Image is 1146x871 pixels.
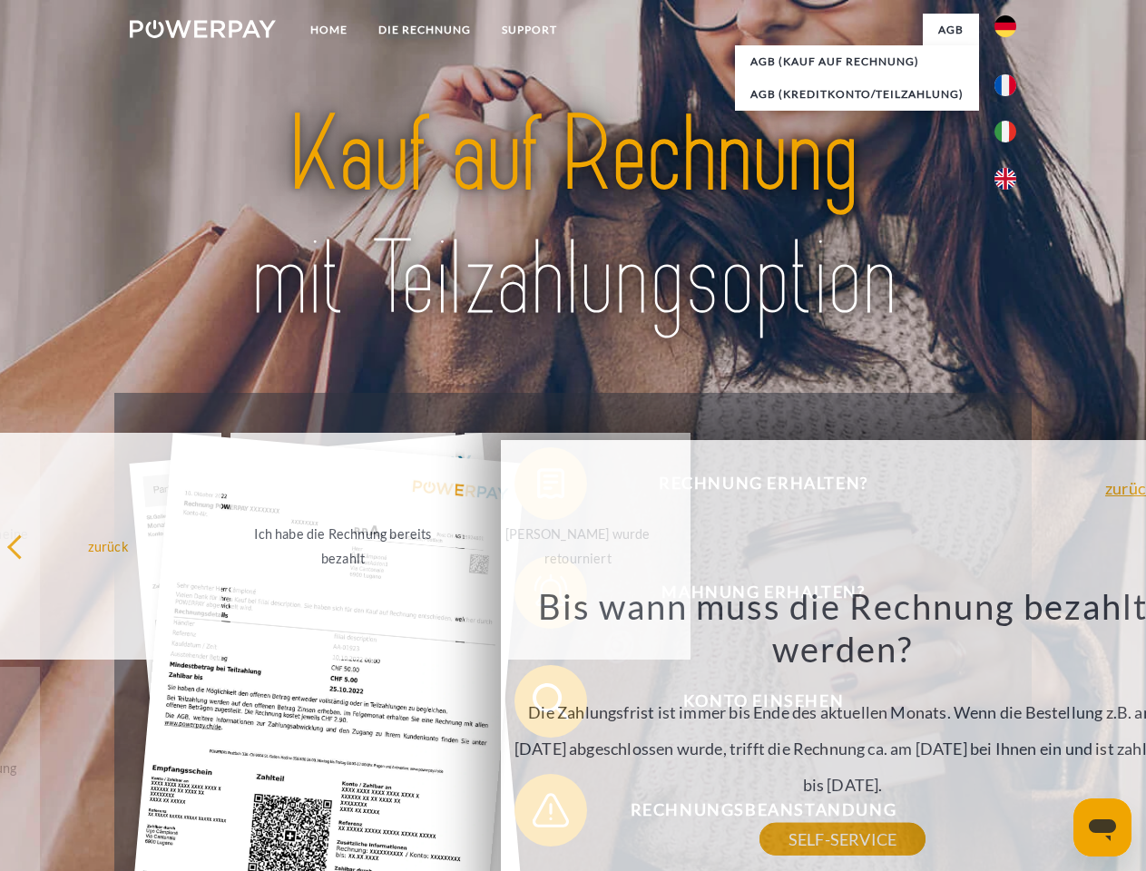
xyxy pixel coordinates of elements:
div: zurück [6,533,211,558]
img: logo-powerpay-white.svg [130,20,276,38]
img: en [994,168,1016,190]
a: agb [923,14,979,46]
a: Home [295,14,363,46]
a: AGB (Kreditkonto/Teilzahlung) [735,78,979,111]
img: de [994,15,1016,37]
iframe: Schaltfläche zum Öffnen des Messaging-Fensters [1073,798,1131,856]
a: SUPPORT [486,14,573,46]
a: DIE RECHNUNG [363,14,486,46]
img: it [994,121,1016,142]
img: fr [994,74,1016,96]
a: AGB (Kauf auf Rechnung) [735,45,979,78]
div: Ich habe die Rechnung bereits bezahlt [241,522,446,571]
img: title-powerpay_de.svg [173,87,973,347]
a: SELF-SERVICE [759,823,926,856]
